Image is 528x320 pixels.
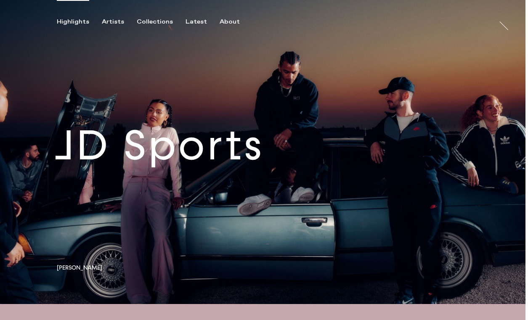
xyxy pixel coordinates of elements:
div: Collections [137,18,173,26]
div: Highlights [57,18,89,26]
div: Artists [102,18,124,26]
button: About [220,18,252,26]
button: Collections [137,18,186,26]
button: Highlights [57,18,102,26]
button: Latest [186,18,220,26]
div: Latest [186,18,207,26]
div: About [220,18,240,26]
button: Artists [102,18,137,26]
